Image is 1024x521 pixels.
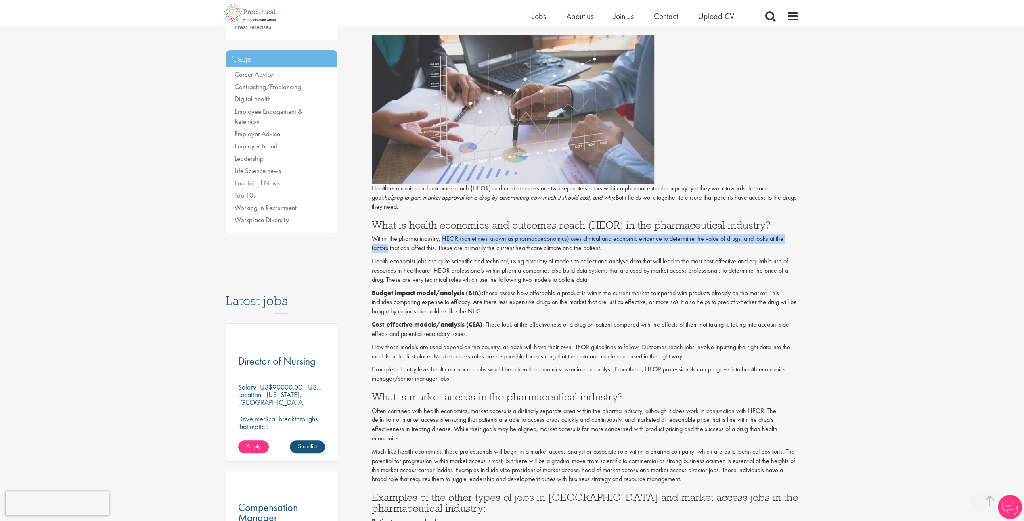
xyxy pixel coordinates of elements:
span: Location: [238,390,263,399]
a: Working in Recruitment [235,203,297,212]
span: Salary [238,382,256,392]
i: helping to gain market approval for a drug by determining how much it should cost, and why. [384,193,616,202]
a: Employee Engagement & Retention [235,107,302,126]
strong: Cost-effective models/analysis (CEA) [372,320,482,329]
p: Health economist jobs are quite scientific and technical, using a variety of models to collect an... [372,257,799,285]
p: These assess how affordable a product is within the current market compared with products already... [372,289,799,317]
a: Press releases [235,22,271,31]
a: Contact [654,11,678,21]
span: Apply [246,442,261,450]
strong: Budget impact model/analysis (BIA): [372,289,483,297]
p: [US_STATE], [GEOGRAPHIC_DATA] [238,390,305,407]
a: About us [566,11,593,21]
h3: What is market access in the pharmaceutical industry? [372,392,799,402]
p: Often confused with health economics, market access is a distinctly separate area within the phar... [372,406,799,443]
p: Examples of entry level health economics jobs would be a health economics associate or analyst. F... [372,365,799,383]
a: Life Science news [235,166,281,175]
a: Apply [238,440,269,453]
a: Join us [614,11,634,21]
p: Much like health economics, these professionals will begin in a market access analyst or associat... [372,447,799,484]
a: Employer Brand [235,142,278,150]
a: Workplace Diversity [235,215,289,224]
img: Chatbot [998,495,1022,519]
a: Leadership [235,154,264,163]
p: Health economics and outcomes reach (HEOR) and market access are two separate sectors within a ph... [372,184,799,212]
h3: Latest jobs [226,274,338,313]
p: How these models are used depend on the country, as each will have their own HEOR guidelines to f... [372,343,799,361]
p: Within the pharma industry, HEOR (sometimes known as pharmacoeconomics) uses clinical and economi... [372,234,799,253]
h3: What is health economics and outcomes reach (HEOR) in the pharmaceutical industry? [372,220,799,230]
h3: Tags [226,50,338,68]
img: recruitment%2520blog%2520numhom-1%5B1%5D.jpg [372,35,654,184]
a: Upload CV [698,11,734,21]
span: Director of Nursing [238,354,316,368]
a: Top 10s [235,191,256,200]
a: Director of Nursing [238,356,325,366]
a: Career Advice [235,70,273,79]
a: Employer Advice [235,129,280,138]
a: Digital health [235,94,271,103]
h3: Examples of the other types of jobs in [GEOGRAPHIC_DATA] and market access jobs in the pharmaceut... [372,492,799,513]
p: : These look at the effectiveness of a drug on patient compared with the effects of them not taki... [372,320,799,339]
a: Contracting/Freelancing [235,82,301,91]
p: Drive medical breakthroughs that matter. [238,415,325,430]
a: Proclinical News [235,179,280,188]
iframe: reCAPTCHA [6,491,109,515]
a: Shortlist [290,440,325,453]
p: US$90000.00 - US$100000.00 per annum [260,382,385,392]
a: Jobs [532,11,546,21]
